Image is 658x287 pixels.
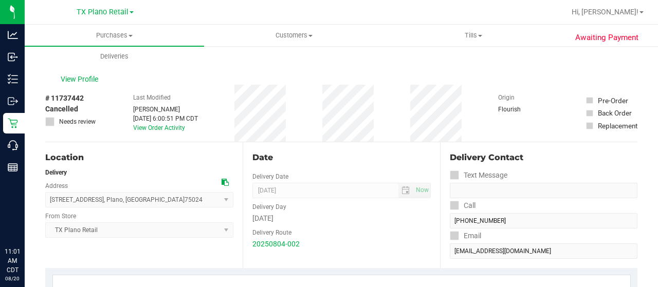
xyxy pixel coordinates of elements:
inline-svg: Call Center [8,140,18,150]
div: Copy address to clipboard [222,177,229,188]
label: Address [45,181,68,190]
span: Deliveries [86,52,142,61]
inline-svg: Retail [8,118,18,128]
div: [DATE] 6:00:51 PM CDT [133,114,198,123]
label: Delivery Route [252,228,291,237]
span: Hi, [PERSON_NAME]! [572,8,638,16]
a: 20250804-002 [252,240,300,248]
a: Deliveries [25,46,204,67]
input: Format: (999) 999-9999 [450,183,637,198]
inline-svg: Inbound [8,52,18,62]
span: Tills [384,31,562,40]
div: [DATE] [252,213,431,224]
label: From Store [45,212,76,221]
span: # 11737442 [45,93,84,104]
label: Email [450,228,481,243]
div: Replacement [598,121,637,131]
inline-svg: Inventory [8,74,18,84]
span: Purchases [25,31,204,40]
div: Flourish [498,105,550,114]
span: Awaiting Payment [575,32,638,44]
div: Location [45,151,233,164]
span: Customers [205,31,383,40]
div: Back Order [598,108,632,118]
span: Needs review [59,117,96,126]
iframe: Resource center [10,205,41,236]
span: View Profile [61,74,102,85]
div: Pre-Order [598,95,628,106]
label: Text Message [450,168,507,183]
a: View Order Activity [133,124,185,131]
label: Delivery Day [252,202,286,212]
div: [PERSON_NAME] [133,105,198,114]
label: Delivery Date [252,172,288,181]
strong: Delivery [45,169,67,176]
p: 11:01 AM CDT [5,247,20,275]
input: Format: (999) 999-9999 [450,213,637,228]
inline-svg: Analytics [8,30,18,40]
inline-svg: Outbound [8,96,18,106]
a: Tills [383,25,563,46]
div: Delivery Contact [450,151,637,164]
label: Last Modified [133,93,171,102]
span: Cancelled [45,104,78,114]
p: 08/20 [5,275,20,282]
a: Purchases [25,25,204,46]
inline-svg: Reports [8,162,18,173]
span: TX Plano Retail [77,8,129,16]
div: Date [252,151,431,164]
label: Call [450,198,476,213]
a: Customers [204,25,383,46]
label: Origin [498,93,515,102]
